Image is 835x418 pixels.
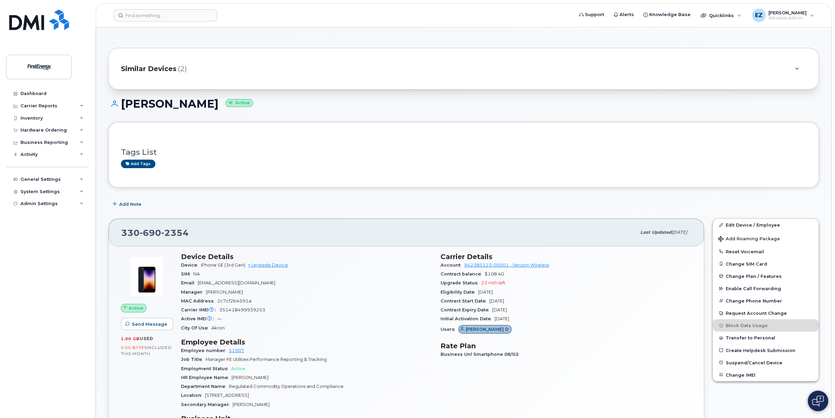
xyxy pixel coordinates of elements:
[718,236,780,243] span: Add Roaming Package
[217,298,251,304] span: 2c7cf2b4591a
[495,316,509,321] span: [DATE]
[121,345,147,350] span: 0.00 Bytes
[121,336,140,341] span: 1.00 GB
[713,356,819,369] button: Suspend/Cancel Device
[201,262,245,268] span: iPhone SE (3rd Gen)
[713,369,819,381] button: Change IMEI
[232,375,268,380] span: [PERSON_NAME]
[121,345,172,356] span: included this month
[181,338,432,346] h3: Employee Details
[181,316,217,321] span: Active IMEI
[441,316,495,321] span: Initial Activation Date
[726,273,782,279] span: Change Plan / Features
[181,366,231,371] span: Employment Status
[233,402,269,407] span: [PERSON_NAME]
[441,342,692,350] h3: Rate Plan
[713,258,819,270] button: Change SIM Card
[640,230,672,235] span: Last updated
[713,219,819,231] a: Edit Device / Employee
[248,262,288,268] a: + Upgrade Device
[672,230,687,235] span: [DATE]
[441,280,481,285] span: Upgrade Status
[464,262,549,268] a: 942385123-00001 - Verizon Wireless
[181,280,198,285] span: Email
[485,271,504,277] span: $108.40
[229,384,344,389] span: Regulated Commodity Operations and Compliance
[713,245,819,258] button: Reset Voicemail
[205,393,249,398] span: [STREET_ADDRESS]
[121,64,177,74] span: Similar Devices
[225,99,253,107] small: Active
[229,348,244,353] a: 51907
[441,327,458,332] span: Users
[231,366,245,371] span: Active
[140,336,153,341] span: used
[181,402,233,407] span: Secondary Manager
[466,326,509,333] span: [PERSON_NAME] D
[121,228,189,238] span: 330
[726,360,782,365] span: Suspend/Cancel Device
[441,289,478,295] span: Eligibility Date
[219,307,265,312] span: 351418499939253
[441,352,522,357] span: Business Unl Smartphone 08/02
[129,305,143,311] span: Active
[108,98,819,110] h1: [PERSON_NAME]
[713,344,819,356] a: Create Helpdesk Submission
[181,262,201,268] span: Device
[211,325,225,331] span: Akron
[193,271,200,277] span: NA
[181,253,432,261] h3: Device Details
[121,160,155,168] a: Add tags
[713,332,819,344] button: Transfer to Personal
[181,271,193,277] span: SIM
[181,307,219,312] span: Carrier IMEI
[713,319,819,332] button: Block Data Usage
[206,289,243,295] span: [PERSON_NAME]
[441,253,692,261] h3: Carrier Details
[217,316,222,321] span: —
[121,318,173,330] button: Send Message
[108,198,147,210] button: Add Note
[441,307,492,312] span: Contract Expiry Date
[181,325,211,331] span: City Of Use
[140,228,161,238] span: 690
[126,256,167,297] img: image20231002-3703462-1angbar.jpeg
[181,357,206,362] span: Job Title
[441,298,489,304] span: Contract Start Date
[492,307,507,312] span: [DATE]
[713,270,819,282] button: Change Plan / Features
[181,289,206,295] span: Manager
[181,298,217,304] span: MAC Address
[181,384,229,389] span: Department Name
[441,271,485,277] span: Contract balance
[161,228,189,238] span: 2354
[119,201,141,207] span: Add Note
[481,280,505,285] span: 23 mth left
[713,231,819,245] button: Add Roaming Package
[441,262,464,268] span: Account
[478,289,493,295] span: [DATE]
[178,64,187,74] span: (2)
[121,148,806,157] h3: Tags List
[489,298,504,304] span: [DATE]
[713,307,819,319] button: Request Account Change
[206,357,327,362] span: Manager FE Utilities Performance Reporting & Tracking
[198,280,275,285] span: [EMAIL_ADDRESS][DOMAIN_NAME]
[132,321,167,327] span: Send Message
[181,393,205,398] span: Location
[726,286,781,291] span: Enable Call Forwarding
[713,282,819,295] button: Enable Call Forwarding
[181,348,229,353] span: Employee number
[181,375,232,380] span: HR Employee Name
[713,295,819,307] button: Change Phone Number
[812,395,824,406] img: Open chat
[458,327,512,332] a: [PERSON_NAME] D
